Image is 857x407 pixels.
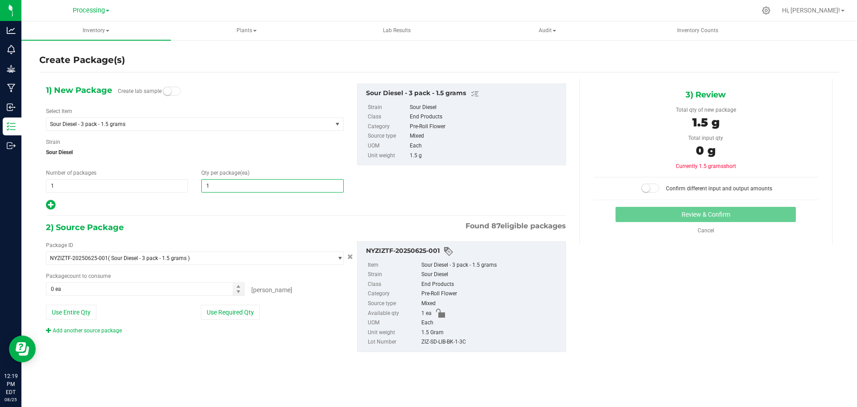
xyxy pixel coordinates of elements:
label: Unit weight [368,151,408,161]
inline-svg: Inbound [7,103,16,112]
span: Confirm different input and output amounts [666,185,772,192]
span: 1) New Package [46,84,112,97]
div: End Products [421,280,561,290]
inline-svg: Analytics [7,26,16,35]
span: Hi, [PERSON_NAME]! [782,7,840,14]
span: Number of packages [46,170,96,176]
span: select [332,252,343,264]
input: 1 [46,180,187,192]
a: Inventory Counts [623,21,773,40]
div: Each [410,141,561,151]
label: Create lab sample [118,84,162,98]
span: Increase value [233,283,244,290]
button: Cancel button [345,251,356,264]
a: Inventory [21,21,171,40]
div: Sour Diesel - 3 pack - 1.5 grams [421,260,561,270]
inline-svg: Outbound [7,141,16,150]
div: Each [421,318,561,328]
inline-svg: Inventory [7,122,16,131]
span: Total input qty [688,135,723,141]
div: Sour Diesel [410,103,561,113]
a: Plants [172,21,321,40]
span: ( Sour Diesel - 3 pack - 1.5 grams ) [108,255,190,261]
div: Pre-Roll Flower [421,289,561,299]
input: 0 ea [46,283,244,295]
span: 3) Review [686,88,726,101]
p: 12:19 PM EDT [4,372,17,396]
p: 08/25 [4,396,17,403]
div: Sour Diesel [421,270,561,280]
label: Category [368,122,408,132]
label: Class [368,280,420,290]
span: Processing [73,7,105,14]
a: Audit [473,21,622,40]
span: 1.5 g [692,115,720,130]
span: Audit [473,22,622,40]
span: select [332,118,343,130]
span: Sour Diesel [46,146,344,159]
span: Sour Diesel - 3 pack - 1.5 grams [50,121,317,127]
label: Available qty [368,309,420,319]
label: Strain [368,270,420,280]
a: Lab Results [322,21,472,40]
label: Category [368,289,420,299]
h4: Create Package(s) [39,54,125,67]
button: Use Required Qty [201,305,260,320]
span: Decrease value [233,289,244,296]
span: count [67,273,81,279]
span: Inventory Counts [665,27,730,34]
button: Use Entire Qty [46,305,96,320]
label: UOM [368,141,408,151]
span: 1 ea [421,309,432,319]
div: Pre-Roll Flower [410,122,561,132]
div: Mixed [421,299,561,309]
label: UOM [368,318,420,328]
label: Source type [368,299,420,309]
div: Sour Diesel - 3 pack - 1.5 grams [366,88,561,99]
inline-svg: Grow [7,64,16,73]
iframe: Resource center [9,336,36,362]
a: Cancel [698,227,714,234]
label: Item [368,260,420,270]
div: End Products [410,112,561,122]
span: Add new output [46,204,55,210]
label: Lot Number [368,337,420,347]
span: 87 [491,222,500,230]
label: Strain [368,103,408,113]
div: NYZIZTF-20250625-001 [366,246,561,257]
div: ZIZ-SD-LIB-BK-1-3C [421,337,561,347]
span: Lab Results [371,27,423,34]
span: Total qty of new package [676,107,736,113]
span: 2) Source Package [46,221,124,234]
span: Qty per package [201,170,250,176]
div: 1.5 g [410,151,561,161]
span: (ea) [240,170,250,176]
div: 1.5 Gram [421,328,561,338]
span: Currently 1.5 grams [676,163,736,169]
span: Package ID [46,242,73,248]
inline-svg: Monitoring [7,45,16,54]
label: Class [368,112,408,122]
span: 0 g [696,143,716,158]
span: Found eligible packages [466,221,566,231]
div: Manage settings [761,6,772,15]
div: Mixed [410,131,561,141]
span: NYZIZTF-20250625-001 [50,255,108,261]
inline-svg: Manufacturing [7,84,16,92]
label: Source type [368,131,408,141]
span: short [724,163,736,169]
span: Plants [172,22,321,40]
a: Add another source package [46,327,122,334]
label: Select Item [46,107,72,115]
span: Package to consume [46,273,111,279]
label: Strain [46,138,60,146]
button: Review & Confirm [616,207,796,222]
label: Unit weight [368,328,420,338]
span: [PERSON_NAME] [251,286,292,294]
